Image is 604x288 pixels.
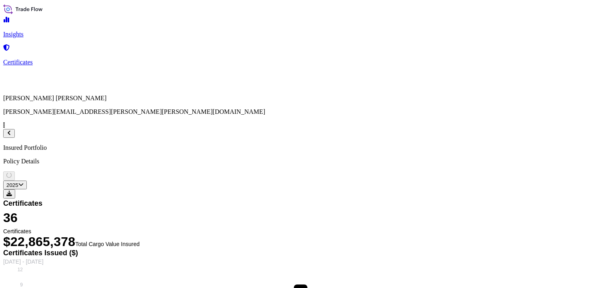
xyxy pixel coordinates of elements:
p: Policy Details [3,158,601,165]
tspan: 12 [18,267,23,272]
span: $ [3,235,10,248]
p: Insured Portfolio [3,144,601,151]
div: Loading [6,173,12,179]
p: Certificates [3,59,601,66]
span: , [25,235,28,248]
span: [DATE] - [DATE] [3,258,44,266]
span: , [50,235,54,248]
p: [PERSON_NAME] [PERSON_NAME] [3,95,601,102]
span: 378 [54,235,75,248]
tspan: 9 [20,282,23,287]
p: Insights [3,31,601,38]
span: Certificates [3,199,601,208]
button: Year Selector [3,181,27,189]
span: L [9,76,13,84]
span: 2025 [6,182,18,188]
button: Loading [3,171,15,180]
span: Certificates [3,227,31,235]
span: 865 [28,235,50,248]
span: Certificates Issued ($) [3,248,601,258]
span: 22 [10,235,25,248]
a: Insights [3,17,601,38]
p: [PERSON_NAME][EMAIL_ADDRESS][PERSON_NAME][PERSON_NAME][DOMAIN_NAME] [3,108,601,115]
a: Certificates [3,45,601,66]
span: 36 [3,208,601,227]
span: Total Cargo Value Insured [75,240,140,248]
